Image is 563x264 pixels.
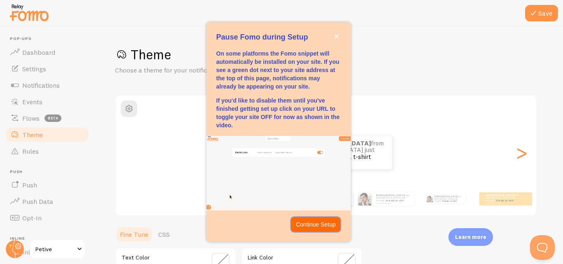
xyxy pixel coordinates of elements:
[206,22,351,241] div: Pause Fomo during Setup
[5,77,90,93] a: Notifications
[22,181,37,189] span: Push
[5,61,90,77] a: Settings
[5,126,90,143] a: Theme
[376,202,410,204] small: about 4 minutes ago
[22,214,42,222] span: Opt-In
[5,110,90,126] a: Flows beta
[35,244,75,254] span: Petive
[116,100,536,113] h2: Classic
[45,114,61,122] span: beta
[5,177,90,193] a: Push
[376,194,411,204] p: from [GEOGRAPHIC_DATA] just bought a
[115,226,153,243] a: Fine Tune
[5,193,90,210] a: Push Data
[5,210,90,226] a: Opt-In
[22,65,46,73] span: Settings
[434,194,462,203] p: from [GEOGRAPHIC_DATA] just bought a
[22,147,39,155] span: Rules
[5,93,90,110] a: Events
[332,32,341,41] button: close,
[386,199,404,202] a: Metallica t-shirt
[358,192,371,206] img: Fomo
[22,48,55,56] span: Dashboard
[530,235,555,260] iframe: Help Scout Beacon - Open
[9,2,50,23] img: fomo-relay-logo-orange.svg
[22,98,42,106] span: Events
[10,236,90,241] span: Inline
[216,32,341,43] p: Pause Fomo during Setup
[115,65,313,75] p: Choose a theme for your notifications
[448,228,493,246] div: Learn more
[115,46,543,63] h1: Theme
[22,114,40,122] span: Flows
[434,195,457,198] strong: [DEMOGRAPHIC_DATA]
[496,199,514,202] a: Metallica t-shirt
[296,220,336,229] p: Continue Setup
[30,239,85,259] a: Petive
[216,49,341,91] p: On some platforms the Fomo snippet will automatically be installed on your site. If you see a gre...
[486,194,514,197] strong: [DEMOGRAPHIC_DATA]
[10,169,90,175] span: Push
[455,233,486,241] p: Learn more
[486,202,518,204] small: about 4 minutes ago
[426,196,433,202] img: Fomo
[516,123,526,182] div: Next slide
[291,217,341,232] button: Continue Setup
[22,131,43,139] span: Theme
[486,194,519,204] p: from [GEOGRAPHIC_DATA] just bought a
[443,200,457,202] a: Metallica t-shirt
[22,197,53,206] span: Push Data
[5,44,90,61] a: Dashboard
[22,81,60,89] span: Notifications
[5,143,90,159] a: Rules
[10,36,90,42] span: Pop-ups
[153,226,175,243] a: CSS
[376,194,404,197] strong: [DEMOGRAPHIC_DATA]
[216,96,341,129] p: If you'd like to disable them until you've finished getting set up click on your URL to toggle yo...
